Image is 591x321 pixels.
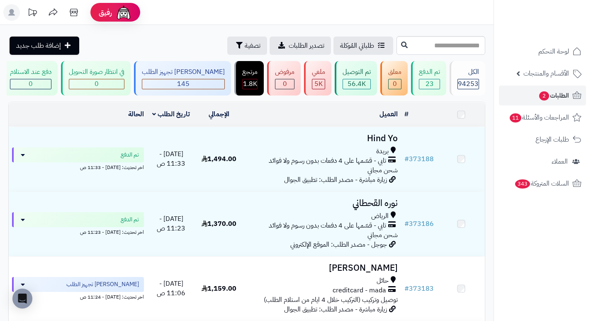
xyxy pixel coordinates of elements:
[242,67,258,77] div: مرتجع
[95,79,99,89] span: 0
[283,79,287,89] span: 0
[66,280,139,289] span: [PERSON_NAME] تجهيز الطلب
[270,37,331,55] a: تصدير الطلبات
[314,79,323,89] span: 5K
[499,130,586,149] a: طلبات الإرجاع
[552,156,568,167] span: العملاء
[246,263,398,273] h3: [PERSON_NAME]
[275,79,294,89] div: 0
[535,134,569,145] span: طلبات الإرجاع
[333,61,379,96] a: تم التوصيل 56.4K
[265,61,302,96] a: مرفوض 0
[245,41,260,51] span: تصفية
[499,152,586,172] a: العملاء
[128,109,144,119] a: الحالة
[419,79,440,89] div: 23
[377,276,389,286] span: حائل
[12,162,144,171] div: اخر تحديث: [DATE] - 11:33 ص
[371,211,389,221] span: الرياض
[264,295,398,305] span: توصيل وتركيب (التركيب خلال 4 ايام من استلام الطلب)
[343,67,371,77] div: تم التوصيل
[419,67,440,77] div: تم الدفع
[458,79,479,89] span: 94253
[275,67,294,77] div: مرفوض
[376,147,389,156] span: بريدة
[457,67,479,77] div: الكل
[367,230,398,240] span: شحن مجاني
[340,41,374,51] span: طلباتي المُوكلة
[202,154,236,164] span: 1,494.00
[404,219,434,229] a: #373186
[509,112,569,123] span: المراجعات والأسئلة
[233,61,265,96] a: مرتجع 1.8K
[348,79,366,89] span: 56.4K
[538,90,569,101] span: الطلبات
[121,216,139,224] span: تم الدفع
[209,109,229,119] a: الإجمالي
[343,79,370,89] div: 56446
[404,109,409,119] a: #
[535,23,583,41] img: logo-2.png
[499,86,586,105] a: الطلبات2
[499,108,586,127] a: المراجعات والأسئلة11
[302,61,333,96] a: ملغي 5K
[539,91,549,100] span: 2
[243,79,257,89] span: 1.8K
[115,4,132,21] img: ai-face.png
[0,61,59,96] a: دفع عند الاستلام 0
[379,61,409,96] a: معلق 0
[121,151,139,159] span: تم الدفع
[29,79,33,89] span: 0
[409,61,448,96] a: تم الدفع 23
[284,304,387,314] span: زيارة مباشرة - مصدر الطلب: تطبيق الجوال
[10,67,51,77] div: دفع عند الاستلام
[388,67,401,77] div: معلق
[142,79,224,89] div: 145
[202,219,236,229] span: 1,370.00
[499,174,586,194] a: السلات المتروكة343
[59,61,132,96] a: في انتظار صورة التحويل 0
[10,37,79,55] a: إضافة طلب جديد
[312,79,325,89] div: 4954
[523,68,569,79] span: الأقسام والمنتجات
[367,165,398,175] span: شحن مجاني
[289,41,324,51] span: تصدير الطلبات
[246,134,398,143] h3: Hind Yo
[269,221,386,230] span: تابي - قسّمها على 4 دفعات بدون رسوم ولا فوائد
[404,154,434,164] a: #373188
[177,79,190,89] span: 145
[157,279,185,298] span: [DATE] - 11:06 ص
[515,179,530,189] span: 343
[157,214,185,233] span: [DATE] - 11:23 ص
[448,61,487,96] a: الكل94253
[152,109,190,119] a: تاريخ الطلب
[157,149,185,169] span: [DATE] - 11:33 ص
[12,289,32,309] div: Open Intercom Messenger
[333,286,386,295] span: creditcard - mada
[12,292,144,301] div: اخر تحديث: [DATE] - 11:24 ص
[499,42,586,61] a: لوحة التحكم
[404,284,409,294] span: #
[269,156,386,166] span: تابي - قسّمها على 4 دفعات بدون رسوم ولا فوائد
[69,67,124,77] div: في انتظار صورة التحويل
[426,79,434,89] span: 23
[404,154,409,164] span: #
[246,198,398,208] h3: نوره القحطاني
[132,61,233,96] a: [PERSON_NAME] تجهيز الطلب 145
[22,4,43,23] a: تحديثات المنصة
[404,284,434,294] a: #373183
[393,79,397,89] span: 0
[514,178,569,189] span: السلات المتروكة
[510,113,521,123] span: 11
[69,79,124,89] div: 0
[243,79,257,89] div: 1805
[227,37,267,55] button: تصفية
[284,175,387,185] span: زيارة مباشرة - مصدر الطلب: تطبيق الجوال
[379,109,398,119] a: العميل
[12,227,144,236] div: اخر تحديث: [DATE] - 11:23 ص
[333,37,393,55] a: طلباتي المُوكلة
[290,240,387,250] span: جوجل - مصدر الطلب: الموقع الإلكتروني
[16,41,61,51] span: إضافة طلب جديد
[312,67,325,77] div: ملغي
[202,284,236,294] span: 1,159.00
